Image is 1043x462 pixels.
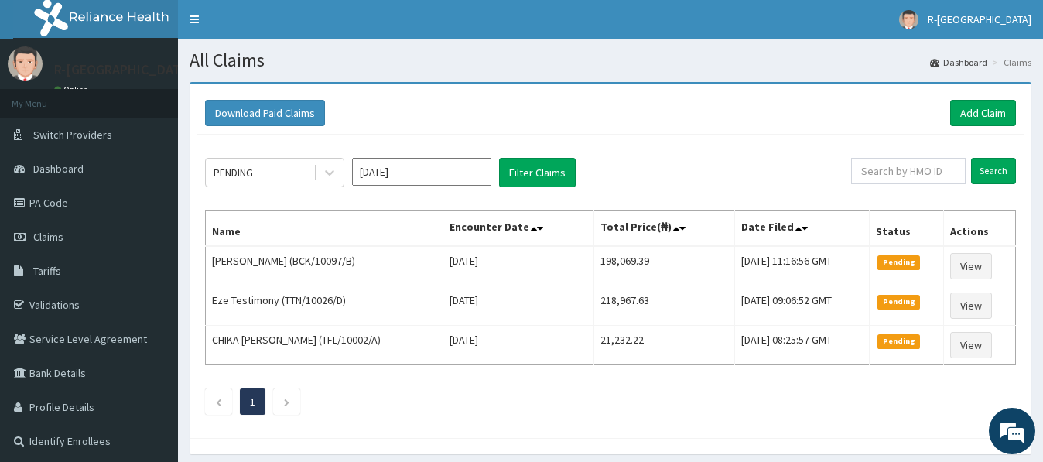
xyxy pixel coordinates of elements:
[250,395,255,409] a: Page 1 is your current page
[989,56,1031,69] li: Claims
[944,211,1016,247] th: Actions
[8,46,43,81] img: User Image
[54,63,193,77] p: R-[GEOGRAPHIC_DATA]
[215,395,222,409] a: Previous page
[54,84,91,95] a: Online
[206,286,443,326] td: Eze Testimony (TTN/10026/D)
[206,211,443,247] th: Name
[950,332,992,358] a: View
[352,158,491,186] input: Select Month and Year
[734,326,870,365] td: [DATE] 08:25:57 GMT
[950,253,992,279] a: View
[734,286,870,326] td: [DATE] 09:06:52 GMT
[594,211,734,247] th: Total Price(₦)
[206,326,443,365] td: CHIKA [PERSON_NAME] (TFL/10002/A)
[33,162,84,176] span: Dashboard
[499,158,576,187] button: Filter Claims
[283,395,290,409] a: Next page
[734,211,870,247] th: Date Filed
[206,246,443,286] td: [PERSON_NAME] (BCK/10097/B)
[899,10,918,29] img: User Image
[33,264,61,278] span: Tariffs
[877,255,920,269] span: Pending
[443,211,594,247] th: Encounter Date
[734,246,870,286] td: [DATE] 11:16:56 GMT
[33,230,63,244] span: Claims
[950,293,992,319] a: View
[594,246,734,286] td: 198,069.39
[870,211,944,247] th: Status
[928,12,1031,26] span: R-[GEOGRAPHIC_DATA]
[877,295,920,309] span: Pending
[950,100,1016,126] a: Add Claim
[594,326,734,365] td: 21,232.22
[205,100,325,126] button: Download Paid Claims
[214,165,253,180] div: PENDING
[443,286,594,326] td: [DATE]
[33,128,112,142] span: Switch Providers
[971,158,1016,184] input: Search
[877,334,920,348] span: Pending
[443,326,594,365] td: [DATE]
[930,56,987,69] a: Dashboard
[851,158,966,184] input: Search by HMO ID
[443,246,594,286] td: [DATE]
[190,50,1031,70] h1: All Claims
[594,286,734,326] td: 218,967.63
